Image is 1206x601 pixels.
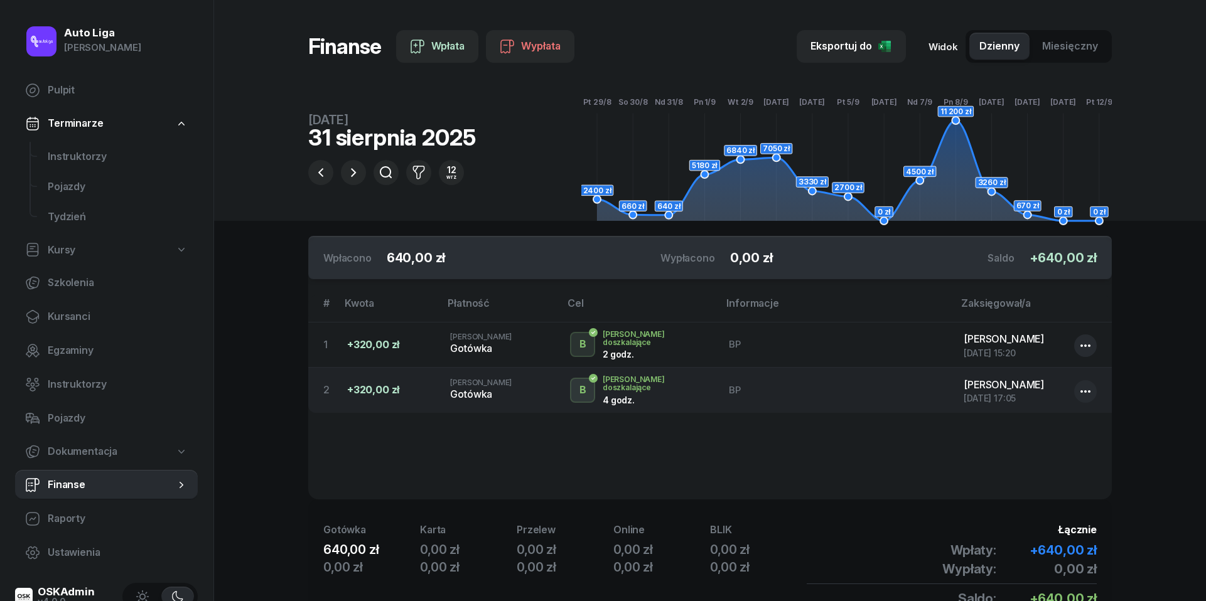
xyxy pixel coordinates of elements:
a: Tydzień [38,202,198,232]
div: BP [729,338,944,351]
span: [DATE] 17:05 [964,393,1016,403]
div: Gotówka [450,341,550,357]
span: Egzaminy [48,343,188,359]
span: [DATE] 15:20 [964,348,1016,358]
div: 0,00 zł [710,541,807,558]
span: Finanse [48,477,175,493]
div: B [574,380,591,401]
tspan: Nd 31/8 [655,97,683,107]
div: 4 godz. [603,395,668,405]
button: Miesięczny [1032,33,1108,60]
span: [PERSON_NAME] [450,332,512,341]
div: [DATE] [308,114,475,126]
div: Gotówka [450,386,550,403]
a: Szkolenia [15,268,198,298]
button: Dzienny [969,33,1030,60]
span: [PERSON_NAME] [450,378,512,387]
a: Pojazdy [38,172,198,202]
h1: Finanse [308,35,381,58]
span: Kursy [48,242,75,258]
th: Informacje [719,295,954,322]
div: Wpłacono [323,250,372,265]
div: Auto Liga [64,28,141,38]
a: Terminarze [15,109,198,138]
button: Eksportuj do [797,30,906,63]
span: Wpłaty: [950,541,996,559]
div: Wpłata [410,38,465,55]
a: Egzaminy [15,336,198,366]
div: wrz [446,174,456,179]
div: Eksportuj do [810,38,892,55]
div: Wypłata [500,38,561,55]
a: Raporty [15,504,198,534]
button: Wpłata [396,30,478,63]
a: Dokumentacja [15,437,198,466]
th: Zaksięgował/a [954,295,1112,322]
span: + [1030,250,1038,265]
button: B [570,332,595,357]
tspan: Wt 2/9 [728,97,753,107]
tspan: [DATE] [979,97,1004,107]
span: Dokumentacja [48,444,117,460]
tspan: [DATE] [871,97,897,107]
div: 0,00 zł [420,558,517,576]
div: Gotówka [323,522,420,538]
div: +320,00 zł [347,337,430,353]
a: Pojazdy [15,403,198,433]
div: 0,00 zł [710,558,807,576]
div: 0,00 zł [613,558,710,576]
a: Pulpit [15,75,198,105]
div: BP [729,384,944,396]
div: Wypłacono [660,250,715,265]
div: 0,00 zł [323,558,420,576]
div: [PERSON_NAME] doszkalające [603,375,709,391]
span: Terminarze [48,115,103,132]
button: Wypłata [486,30,574,63]
div: [PERSON_NAME] [64,40,141,56]
tspan: Pn 1/9 [694,97,716,107]
span: Pojazdy [48,410,188,427]
tspan: [DATE] [799,97,825,107]
th: Cel [560,295,719,322]
div: 640,00 zł [323,541,420,558]
a: Ustawienia [15,538,198,568]
span: Instruktorzy [48,376,188,393]
span: Raporty [48,511,188,527]
div: 2 godz. [603,349,668,359]
a: Instruktorzy [15,370,198,400]
tspan: So 30/8 [618,97,648,107]
a: Instruktorzy [38,142,198,172]
span: [PERSON_NAME] [964,332,1044,345]
div: +320,00 zł [347,382,430,398]
button: 12wrz [439,160,464,185]
span: + [1030,543,1038,558]
div: Łącznie [807,522,1097,538]
div: 31 sierpnia 2025 [308,126,475,149]
span: Miesięczny [1042,38,1098,55]
tspan: Nd 7/9 [907,97,932,107]
div: 2 [323,382,337,398]
a: Finanse [15,470,198,500]
span: Pojazdy [48,179,188,195]
tspan: Pn 8/9 [944,97,968,107]
div: OSKAdmin [38,587,95,597]
div: B [574,334,591,356]
a: Kursy [15,236,198,265]
th: # [308,295,337,322]
tspan: [DATE] [1015,97,1040,107]
div: 0,00 zł [613,541,710,558]
div: [PERSON_NAME] doszkalające [603,330,709,346]
div: BLIK [710,522,807,538]
tspan: [DATE] [1050,97,1076,107]
a: Kursanci [15,302,198,332]
tspan: Pt 29/8 [583,97,611,107]
div: 12 [446,166,456,174]
div: 0,00 zł [517,558,613,576]
div: 0,00 zł [420,541,517,558]
span: Wypłaty: [942,560,996,578]
div: Online [613,522,710,538]
div: Karta [420,522,517,538]
th: Kwota [337,295,440,322]
span: Dzienny [979,38,1020,55]
span: Szkolenia [48,275,188,291]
